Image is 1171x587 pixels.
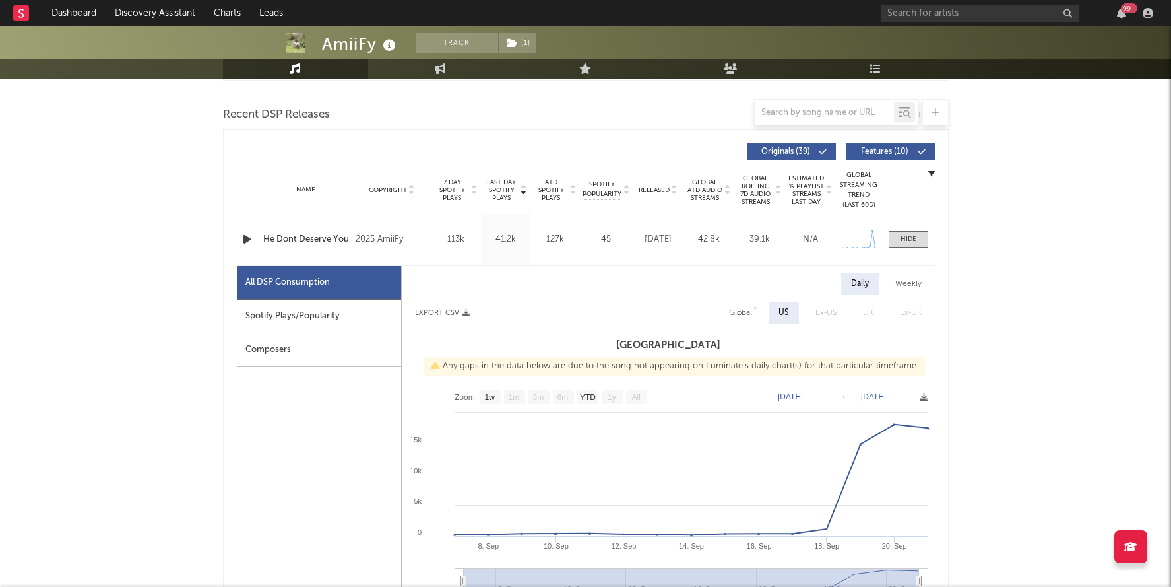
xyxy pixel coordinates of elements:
div: Composers [237,333,401,367]
text: 15k [410,436,422,444]
h3: [GEOGRAPHIC_DATA] [402,337,935,353]
div: Any gaps in the data below are due to the song not appearing on Luminate's daily chart(s) for tha... [424,357,925,376]
div: 113k [435,233,478,246]
div: 42.8k [687,233,731,246]
span: 7 Day Spotify Plays [435,178,470,202]
input: Search for artists [881,5,1079,22]
div: 41.2k [484,233,527,246]
div: Global [729,305,752,321]
div: Name [263,185,350,195]
div: US [778,305,789,321]
input: Search by song name or URL [755,108,894,118]
button: Originals(39) [747,143,836,160]
text: 16. Sep [746,542,771,550]
span: Last Day Spotify Plays [484,178,519,202]
text: 5k [414,497,422,505]
span: Global ATD Audio Streams [687,178,723,202]
div: Spotify Plays/Popularity [237,300,401,333]
text: YTD [579,393,595,402]
div: Daily [841,273,879,295]
span: Estimated % Playlist Streams Last Day [788,174,825,206]
div: 99 + [1121,3,1137,13]
text: 8. Sep [478,542,499,550]
div: [DATE] [636,233,680,246]
span: ( 1 ) [498,33,537,53]
text: 6m [557,393,568,402]
div: 39.1k [738,233,782,246]
text: 10k [410,467,422,475]
div: Global Streaming Trend (Last 60D) [839,170,879,210]
span: Originals ( 39 ) [755,148,816,156]
button: Features(10) [846,143,935,160]
span: Released [639,186,670,194]
text: 14. Sep [679,542,704,550]
span: Spotify Popularity [583,180,621,199]
button: (1) [499,33,536,53]
button: Export CSV [415,309,470,317]
text: 1m [508,393,519,402]
div: Weekly [885,273,932,295]
text: → [839,392,846,401]
text: Zoom [455,393,475,402]
div: All DSP Consumption [245,275,330,291]
span: Global Rolling 7D Audio Streams [738,174,774,206]
text: 18. Sep [814,542,839,550]
text: [DATE] [861,392,886,401]
div: AmiiFy [322,33,399,55]
span: Features ( 10 ) [854,148,915,156]
div: 127k [534,233,577,246]
button: Track [416,33,498,53]
text: 3m [532,393,544,402]
span: Copyright [369,186,407,194]
div: N/A [788,233,833,246]
text: 12. Sep [611,542,636,550]
text: 1w [484,393,495,402]
text: 1y [608,393,616,402]
text: 20. Sep [881,542,906,550]
text: All [631,393,640,402]
text: 0 [417,528,421,536]
div: 45 [583,233,629,246]
text: [DATE] [778,392,803,401]
div: 2025 AmiiFy [356,232,427,248]
a: He Dont Deserve You [263,233,350,246]
div: All DSP Consumption [237,266,401,300]
button: 99+ [1117,8,1126,18]
span: ATD Spotify Plays [534,178,569,202]
text: 10. Sep [543,542,568,550]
